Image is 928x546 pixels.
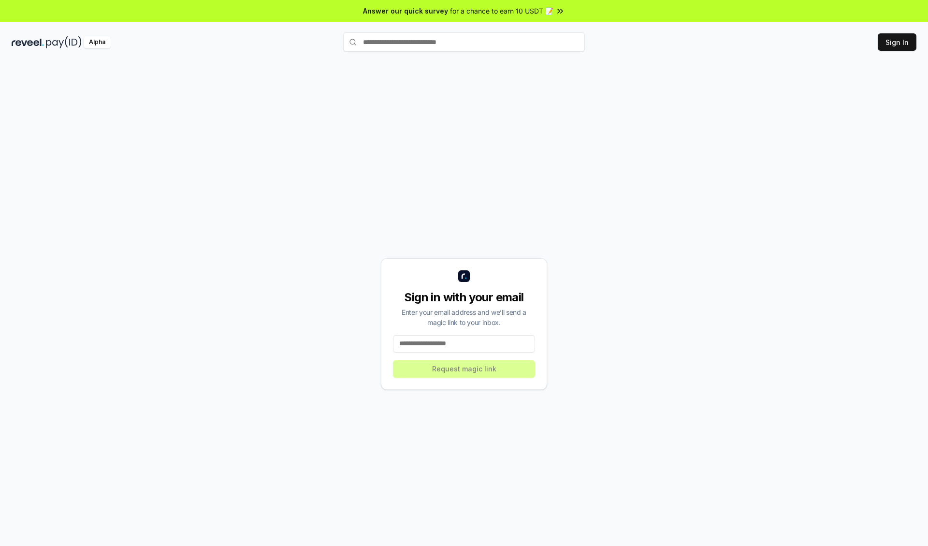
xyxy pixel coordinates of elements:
img: logo_small [458,270,470,282]
img: pay_id [46,36,82,48]
div: Sign in with your email [393,290,535,305]
img: reveel_dark [12,36,44,48]
span: for a chance to earn 10 USDT 📝 [450,6,553,16]
div: Alpha [84,36,111,48]
button: Sign In [878,33,916,51]
div: Enter your email address and we’ll send a magic link to your inbox. [393,307,535,327]
span: Answer our quick survey [363,6,448,16]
